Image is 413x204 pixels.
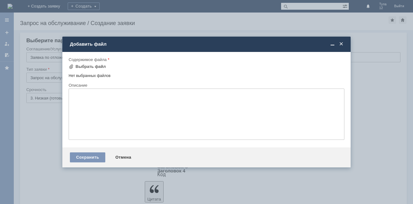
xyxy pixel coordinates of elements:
[70,41,344,47] div: Добавить файл
[69,71,344,78] div: Нет выбранных файлов
[329,41,336,47] span: Свернуть (Ctrl + M)
[3,3,91,13] div: прошу удалить отложенные чеки за [DATE].
[338,41,344,47] span: Закрыть
[69,58,343,62] div: Содержимое файла
[76,64,106,69] div: Выбрать файл
[69,83,343,87] div: Описание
